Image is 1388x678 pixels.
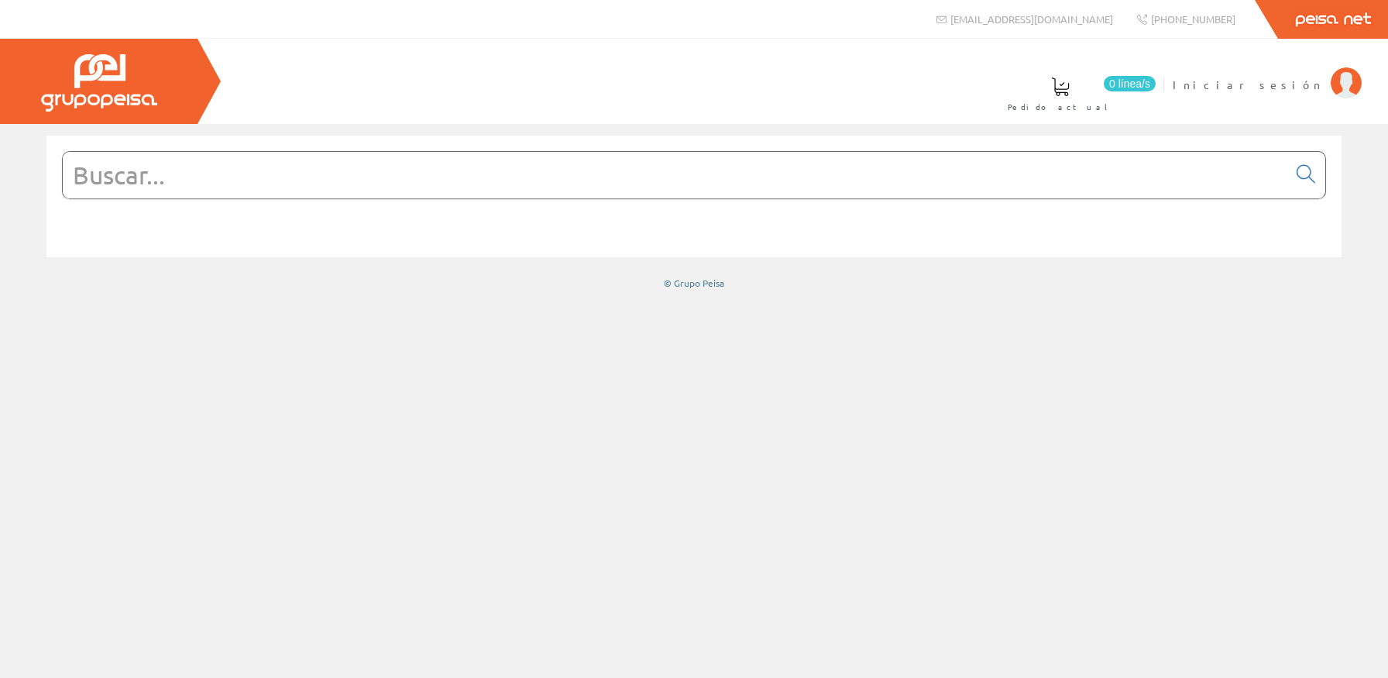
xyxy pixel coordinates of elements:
span: Iniciar sesión [1173,77,1323,92]
a: Iniciar sesión [1173,64,1362,79]
span: Pedido actual [1008,99,1113,115]
input: Buscar... [63,152,1287,198]
img: Grupo Peisa [41,54,157,112]
span: [PHONE_NUMBER] [1151,12,1235,26]
span: [EMAIL_ADDRESS][DOMAIN_NAME] [950,12,1113,26]
div: © Grupo Peisa [46,277,1342,290]
span: 0 línea/s [1104,76,1156,91]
